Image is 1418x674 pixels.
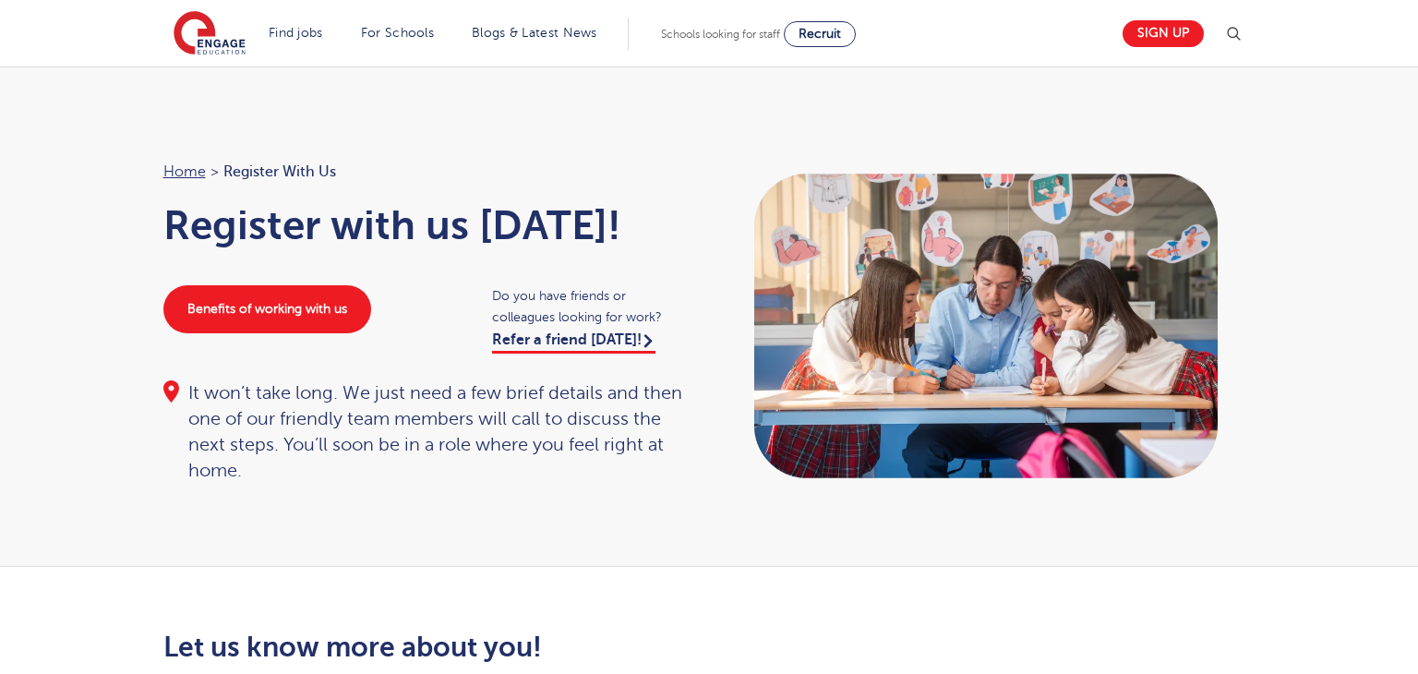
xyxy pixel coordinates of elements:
h2: Let us know more about you! [163,632,883,663]
a: Find jobs [269,26,323,40]
a: Blogs & Latest News [472,26,597,40]
span: > [210,163,219,180]
span: Register with us [223,160,336,184]
a: Sign up [1123,20,1204,47]
span: Recruit [799,27,841,41]
img: Engage Education [174,11,246,57]
h1: Register with us [DATE]! [163,202,691,248]
a: Refer a friend [DATE]! [492,331,655,354]
a: Home [163,163,206,180]
a: Recruit [784,21,856,47]
span: Schools looking for staff [661,28,780,41]
div: It won’t take long. We just need a few brief details and then one of our friendly team members wi... [163,380,691,484]
nav: breadcrumb [163,160,691,184]
a: Benefits of working with us [163,285,371,333]
a: For Schools [361,26,434,40]
span: Do you have friends or colleagues looking for work? [492,285,691,328]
